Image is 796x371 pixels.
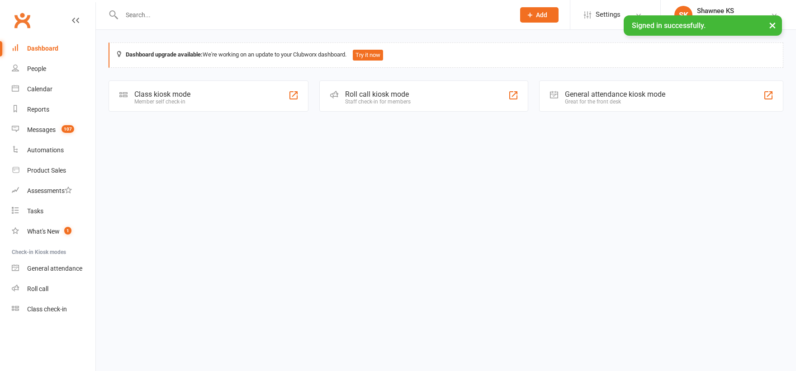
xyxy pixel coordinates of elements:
[64,227,71,235] span: 1
[134,90,190,99] div: Class kiosk mode
[27,265,82,272] div: General attendance
[12,181,95,201] a: Assessments
[27,106,49,113] div: Reports
[12,140,95,160] a: Automations
[27,228,60,235] div: What's New
[11,9,33,32] a: Clubworx
[119,9,508,21] input: Search...
[27,285,48,292] div: Roll call
[12,79,95,99] a: Calendar
[536,11,547,19] span: Add
[27,207,43,215] div: Tasks
[12,59,95,79] a: People
[12,279,95,299] a: Roll call
[27,126,56,133] div: Messages
[697,15,734,23] div: ACA Network
[345,90,411,99] div: Roll call kiosk mode
[353,50,383,61] button: Try it now
[27,65,46,72] div: People
[596,5,621,25] span: Settings
[27,305,67,313] div: Class check-in
[12,201,95,221] a: Tasks
[27,45,58,52] div: Dashboard
[12,258,95,279] a: General attendance kiosk mode
[12,160,95,181] a: Product Sales
[27,187,72,194] div: Assessments
[565,99,665,105] div: Great for the front desk
[12,299,95,319] a: Class kiosk mode
[697,7,734,15] div: Shawnee KS
[632,21,706,30] span: Signed in successfully.
[345,99,411,105] div: Staff check-in for members
[565,90,665,99] div: General attendance kiosk mode
[27,167,66,174] div: Product Sales
[27,85,52,93] div: Calendar
[12,120,95,140] a: Messages 107
[27,146,64,154] div: Automations
[12,221,95,242] a: What's New1
[12,38,95,59] a: Dashboard
[62,125,74,133] span: 107
[520,7,559,23] button: Add
[126,51,203,58] strong: Dashboard upgrade available:
[764,15,781,35] button: ×
[12,99,95,120] a: Reports
[134,99,190,105] div: Member self check-in
[109,42,783,68] div: We're working on an update to your Clubworx dashboard.
[674,6,692,24] div: SK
